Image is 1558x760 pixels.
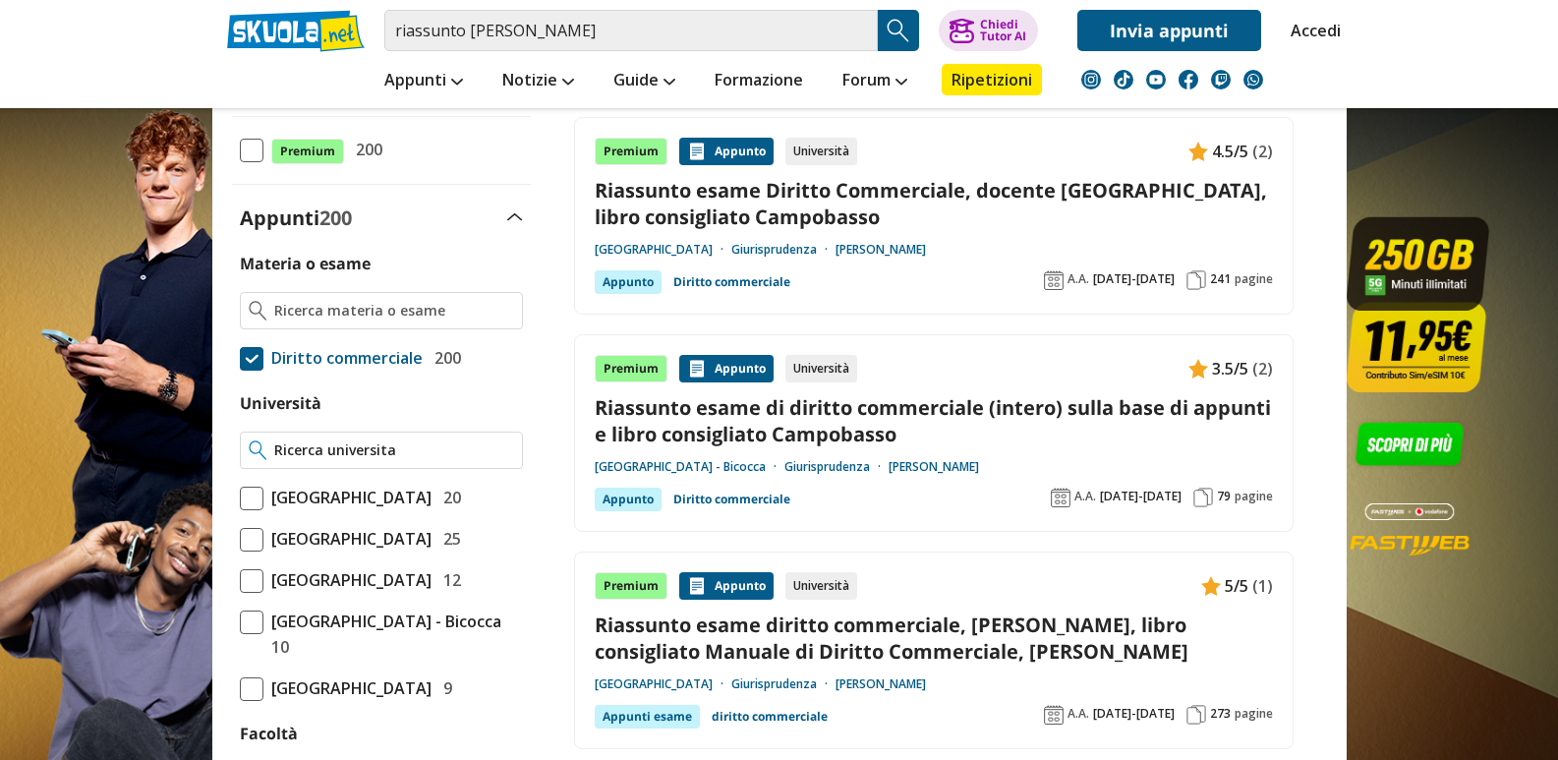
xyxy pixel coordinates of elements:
[1146,70,1166,89] img: youtube
[595,459,784,475] a: [GEOGRAPHIC_DATA] - Bicocca
[679,138,774,165] div: Appunto
[731,242,836,258] a: Giurisprudenza
[1186,705,1206,725] img: Pagine
[427,345,461,371] span: 200
[1235,706,1273,722] span: pagine
[679,355,774,382] div: Appunto
[836,676,926,692] a: [PERSON_NAME]
[319,205,352,231] span: 200
[271,139,344,164] span: Premium
[1252,356,1273,381] span: (2)
[595,705,700,729] div: Appunti esame
[379,64,468,99] a: Appunti
[687,359,707,379] img: Appunti contenuto
[1212,139,1248,164] span: 4.5/5
[263,485,432,510] span: [GEOGRAPHIC_DATA]
[710,64,808,99] a: Formazione
[878,10,919,51] button: Search Button
[240,205,352,231] label: Appunti
[595,242,731,258] a: [GEOGRAPHIC_DATA]
[240,392,321,414] label: Università
[1188,359,1208,379] img: Appunti contenuto
[263,526,432,552] span: [GEOGRAPHIC_DATA]
[1188,142,1208,161] img: Appunti contenuto
[263,675,432,701] span: [GEOGRAPHIC_DATA]
[784,459,889,475] a: Giurisprudenza
[240,253,371,274] label: Materia o esame
[1235,489,1273,504] span: pagine
[1235,271,1273,287] span: pagine
[1193,488,1213,507] img: Pagine
[1201,576,1221,596] img: Appunti contenuto
[837,64,912,99] a: Forum
[507,213,523,221] img: Apri e chiudi sezione
[1114,70,1133,89] img: tiktok
[384,10,878,51] input: Cerca appunti, riassunti o versioni
[673,270,790,294] a: Diritto commerciale
[1077,10,1261,51] a: Invia appunti
[1186,270,1206,290] img: Pagine
[595,488,662,511] div: Appunto
[435,485,461,510] span: 20
[595,676,731,692] a: [GEOGRAPHIC_DATA]
[348,137,382,162] span: 200
[263,609,501,634] span: [GEOGRAPHIC_DATA] - Bicocca
[1179,70,1198,89] img: facebook
[1252,573,1273,599] span: (1)
[595,138,667,165] div: Premium
[1074,489,1096,504] span: A.A.
[1068,706,1089,722] span: A.A.
[1252,139,1273,164] span: (2)
[274,301,513,321] input: Ricerca materia o esame
[249,301,267,321] img: Ricerca materia o esame
[731,676,836,692] a: Giurisprudenza
[836,242,926,258] a: [PERSON_NAME]
[679,572,774,600] div: Appunto
[595,177,1273,230] a: Riassunto esame Diritto Commerciale, docente [GEOGRAPHIC_DATA], libro consigliato Campobasso
[1210,271,1231,287] span: 241
[785,572,857,600] div: Università
[263,634,289,660] span: 10
[1291,10,1332,51] a: Accedi
[1243,70,1263,89] img: WhatsApp
[785,355,857,382] div: Università
[1212,356,1248,381] span: 3.5/5
[1044,270,1064,290] img: Anno accademico
[1044,705,1064,725] img: Anno accademico
[1217,489,1231,504] span: 79
[497,64,579,99] a: Notizie
[608,64,680,99] a: Guide
[240,723,298,744] label: Facoltà
[1081,70,1101,89] img: instagram
[1051,488,1070,507] img: Anno accademico
[1093,706,1175,722] span: [DATE]-[DATE]
[1210,706,1231,722] span: 273
[274,440,513,460] input: Ricerca universita
[889,459,979,475] a: [PERSON_NAME]
[595,270,662,294] div: Appunto
[1100,489,1182,504] span: [DATE]-[DATE]
[595,572,667,600] div: Premium
[980,19,1026,42] div: Chiedi Tutor AI
[1211,70,1231,89] img: twitch
[687,576,707,596] img: Appunti contenuto
[942,64,1042,95] a: Ripetizioni
[435,526,461,552] span: 25
[435,675,452,701] span: 9
[939,10,1038,51] button: ChiediTutor AI
[884,16,913,45] img: Cerca appunti, riassunti o versioni
[712,705,828,729] a: diritto commerciale
[595,612,1273,665] a: Riassunto esame diritto commerciale, [PERSON_NAME], libro consigliato Manuale di Diritto Commerci...
[687,142,707,161] img: Appunti contenuto
[1093,271,1175,287] span: [DATE]-[DATE]
[249,440,267,460] img: Ricerca universita
[263,345,423,371] span: Diritto commerciale
[263,567,432,593] span: [GEOGRAPHIC_DATA]
[595,355,667,382] div: Premium
[1068,271,1089,287] span: A.A.
[595,394,1273,447] a: Riassunto esame di diritto commerciale (intero) sulla base di appunti e libro consigliato Campobasso
[673,488,790,511] a: Diritto commerciale
[435,567,461,593] span: 12
[785,138,857,165] div: Università
[1225,573,1248,599] span: 5/5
